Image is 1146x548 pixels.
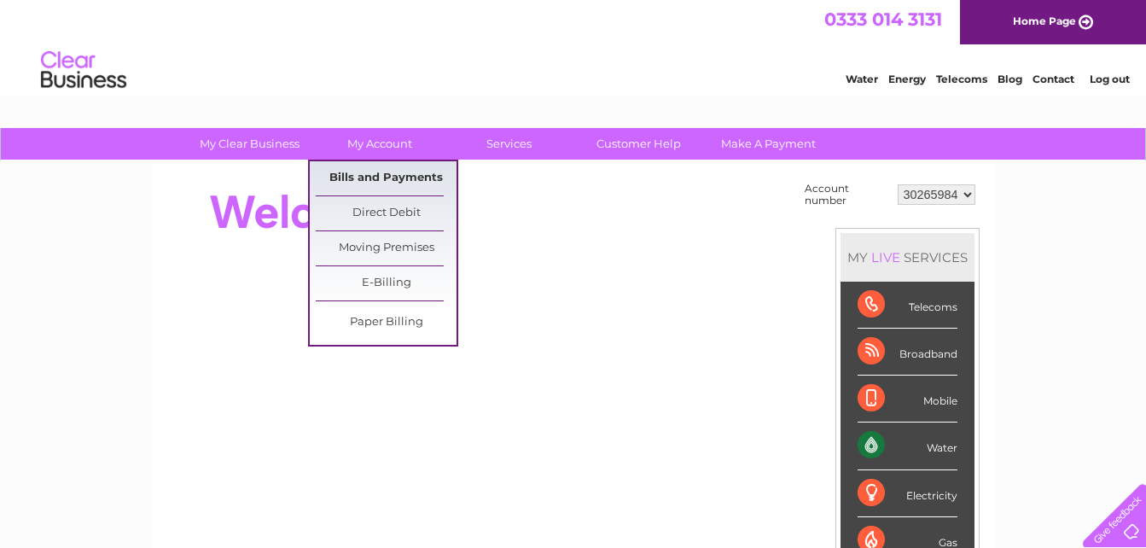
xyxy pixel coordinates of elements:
[316,266,457,300] a: E-Billing
[439,128,579,160] a: Services
[40,44,127,96] img: logo.png
[846,73,878,85] a: Water
[1033,73,1074,85] a: Contact
[858,423,957,469] div: Water
[1090,73,1130,85] a: Log out
[841,233,974,282] div: MY SERVICES
[316,196,457,230] a: Direct Debit
[568,128,709,160] a: Customer Help
[858,282,957,329] div: Telecoms
[858,329,957,376] div: Broadband
[868,249,904,265] div: LIVE
[316,161,457,195] a: Bills and Payments
[858,470,957,517] div: Electricity
[858,376,957,423] div: Mobile
[800,178,893,211] td: Account number
[309,128,450,160] a: My Account
[316,231,457,265] a: Moving Premises
[179,128,320,160] a: My Clear Business
[998,73,1022,85] a: Blog
[698,128,839,160] a: Make A Payment
[936,73,987,85] a: Telecoms
[171,9,977,83] div: Clear Business is a trading name of Verastar Limited (registered in [GEOGRAPHIC_DATA] No. 3667643...
[824,9,942,30] a: 0333 014 3131
[888,73,926,85] a: Energy
[316,306,457,340] a: Paper Billing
